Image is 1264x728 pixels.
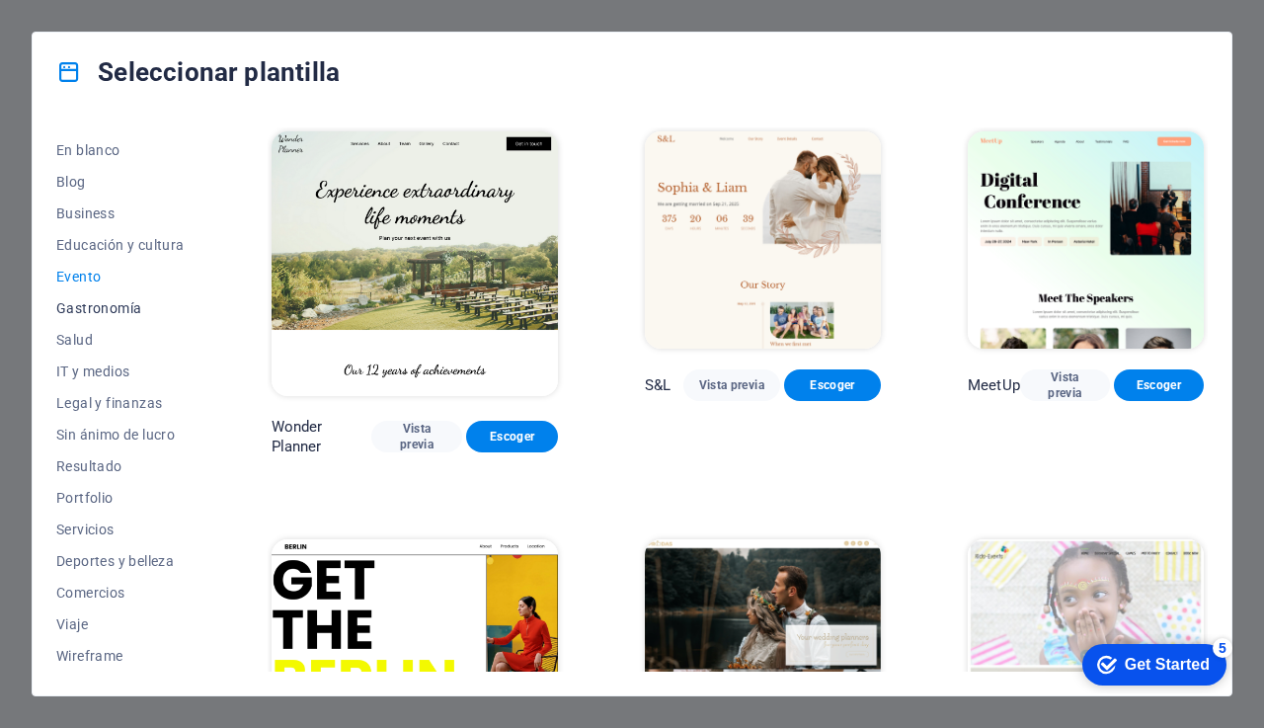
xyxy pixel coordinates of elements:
[56,229,185,261] button: Educación y cultura
[56,419,185,450] button: Sin ánimo de lucro
[56,166,185,198] button: Blog
[56,577,185,608] button: Comercios
[371,421,463,452] button: Vista previa
[56,292,185,324] button: Gastronomía
[56,134,185,166] button: En blanco
[968,131,1204,349] img: MeetUp
[56,174,185,190] span: Blog
[683,369,780,401] button: Vista previa
[56,514,185,545] button: Servicios
[645,131,881,349] img: S&L
[272,417,371,456] p: Wonder Planner
[1020,369,1110,401] button: Vista previa
[56,198,185,229] button: Business
[56,387,185,419] button: Legal y finanzas
[16,10,160,51] div: Get Started 5 items remaining, 0% complete
[968,375,1020,395] p: MeetUp
[56,324,185,356] button: Salud
[56,545,185,577] button: Deportes y belleza
[1036,369,1094,401] span: Vista previa
[56,458,185,474] span: Resultado
[784,369,881,401] button: Escoger
[1130,377,1188,393] span: Escoger
[56,356,185,387] button: IT y medios
[800,377,865,393] span: Escoger
[56,269,185,284] span: Evento
[387,421,447,452] span: Vista previa
[56,364,185,379] span: IT y medios
[56,553,185,569] span: Deportes y belleza
[466,421,558,452] button: Escoger
[56,395,185,411] span: Legal y finanzas
[56,56,340,88] h4: Seleccionar plantilla
[56,640,185,672] button: Wireframe
[1114,369,1204,401] button: Escoger
[56,450,185,482] button: Resultado
[56,482,185,514] button: Portfolio
[56,205,185,221] span: Business
[56,300,185,316] span: Gastronomía
[56,648,185,664] span: Wireframe
[56,490,185,506] span: Portfolio
[56,142,185,158] span: En blanco
[56,332,185,348] span: Salud
[56,585,185,601] span: Comercios
[645,375,671,395] p: S&L
[699,377,764,393] span: Vista previa
[58,22,143,40] div: Get Started
[146,4,166,24] div: 5
[56,427,185,443] span: Sin ánimo de lucro
[56,608,185,640] button: Viaje
[56,616,185,632] span: Viaje
[56,522,185,537] span: Servicios
[272,131,558,396] img: Wonder Planner
[56,261,185,292] button: Evento
[56,237,185,253] span: Educación y cultura
[482,429,542,445] span: Escoger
